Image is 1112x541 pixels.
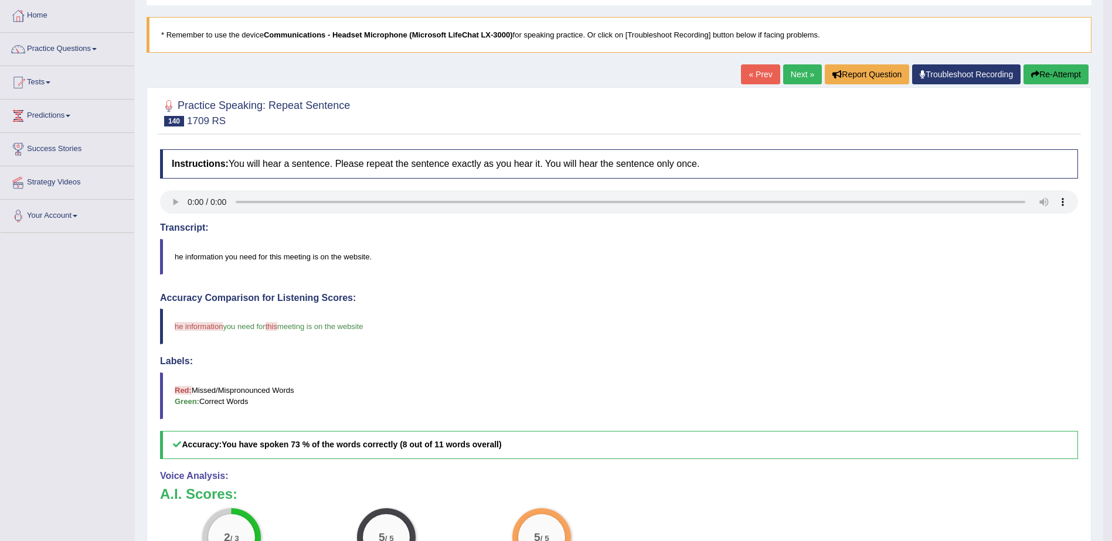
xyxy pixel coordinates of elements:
h4: Transcript: [160,222,1078,233]
a: « Prev [741,64,780,84]
h4: Labels: [160,356,1078,367]
span: this [266,322,277,331]
button: Report Question [825,64,909,84]
b: Instructions: [172,159,229,169]
b: Communications - Headset Microphone (Microsoft LifeChat LX-3000) [264,30,513,39]
a: Predictions [1,100,134,129]
a: Success Stories [1,133,134,162]
b: Green: [175,397,199,406]
blockquote: Missed/Mispronounced Words Correct Words [160,372,1078,419]
span: you need for [223,322,265,331]
b: You have spoken 73 % of the words correctly (8 out of 11 words overall) [222,440,501,449]
h4: You will hear a sentence. Please repeat the sentence exactly as you hear it. You will hear the se... [160,149,1078,179]
a: Your Account [1,200,134,229]
span: he information [175,322,223,331]
a: Tests [1,66,134,95]
b: Red: [175,386,192,395]
span: 140 [164,116,184,126]
b: A.I. Scores: [160,486,237,502]
h4: Voice Analysis: [160,471,1078,481]
h5: Accuracy: [160,431,1078,458]
h4: Accuracy Comparison for Listening Scores: [160,293,1078,303]
blockquote: he information you need for this meeting is on the website. [160,239,1078,275]
a: Practice Questions [1,33,134,62]
a: Next » [783,64,822,84]
a: Troubleshoot Recording [912,64,1021,84]
small: 1709 RS [187,115,226,126]
span: meeting is on the website [277,322,363,331]
blockquote: * Remember to use the device for speaking practice. Or click on [Troubleshoot Recording] button b... [147,17,1091,53]
a: Strategy Videos [1,166,134,196]
h2: Practice Speaking: Repeat Sentence [160,97,350,126]
button: Re-Attempt [1023,64,1089,84]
